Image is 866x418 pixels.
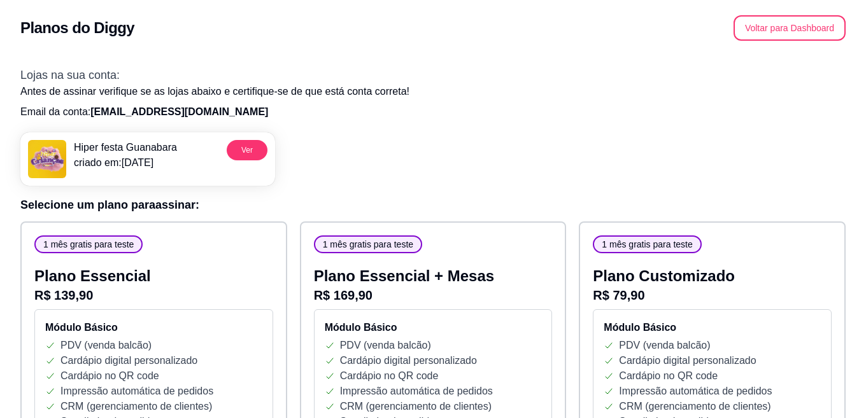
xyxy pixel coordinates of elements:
[20,18,134,38] h2: Planos do Diggy
[619,399,770,414] p: CRM (gerenciamento de clientes)
[340,384,493,399] p: Impressão automática de pedidos
[734,22,846,33] a: Voltar para Dashboard
[619,368,718,384] p: Cardápio no QR code
[619,384,772,399] p: Impressão automática de pedidos
[38,238,139,251] span: 1 mês gratis para teste
[734,15,846,41] button: Voltar para Dashboard
[74,140,177,155] p: Hiper festa Guanabara
[619,353,756,368] p: Cardápio digital personalizado
[325,320,542,335] h4: Módulo Básico
[45,320,262,335] h4: Módulo Básico
[60,384,213,399] p: Impressão automática de pedidos
[597,238,697,251] span: 1 mês gratis para teste
[314,266,553,286] p: Plano Essencial + Mesas
[593,266,832,286] p: Plano Customizado
[20,66,846,84] h3: Lojas na sua conta:
[60,353,197,368] p: Cardápio digital personalizado
[227,140,267,160] button: Ver
[60,399,212,414] p: CRM (gerenciamento de clientes)
[90,106,268,117] span: [EMAIL_ADDRESS][DOMAIN_NAME]
[340,338,431,353] p: PDV (venda balcão)
[20,132,275,186] a: menu logoHiper festa Guanabaracriado em:[DATE]Ver
[34,266,273,286] p: Plano Essencial
[593,286,832,304] p: R$ 79,90
[60,338,152,353] p: PDV (venda balcão)
[74,155,177,171] p: criado em: [DATE]
[20,104,846,120] p: Email da conta:
[20,84,846,99] p: Antes de assinar verifique se as lojas abaixo e certifique-se de que está conta correta!
[340,353,477,368] p: Cardápio digital personalizado
[340,399,492,414] p: CRM (gerenciamento de clientes)
[34,286,273,304] p: R$ 139,90
[340,368,439,384] p: Cardápio no QR code
[60,368,159,384] p: Cardápio no QR code
[318,238,418,251] span: 1 mês gratis para teste
[20,196,846,214] h3: Selecione um plano para assinar :
[28,140,66,178] img: menu logo
[314,286,553,304] p: R$ 169,90
[604,320,821,335] h4: Módulo Básico
[619,338,710,353] p: PDV (venda balcão)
